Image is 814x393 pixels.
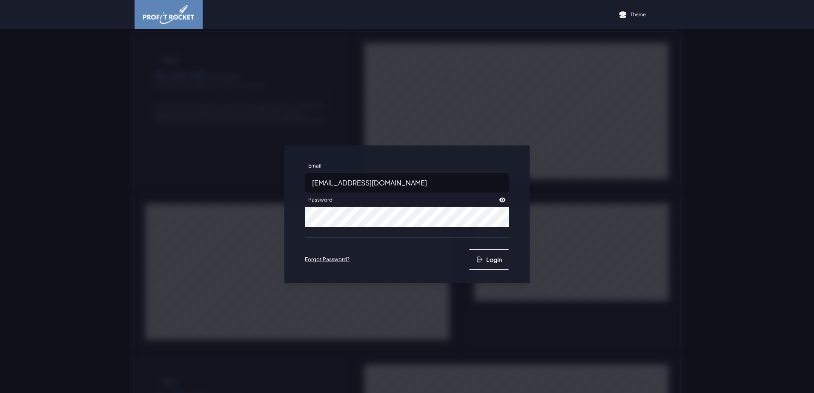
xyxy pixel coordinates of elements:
img: image [143,5,194,24]
label: Email [305,159,325,173]
label: Password [305,193,336,207]
p: Theme [631,11,646,17]
button: Login [469,249,509,270]
a: Forgot Password? [305,256,350,263]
